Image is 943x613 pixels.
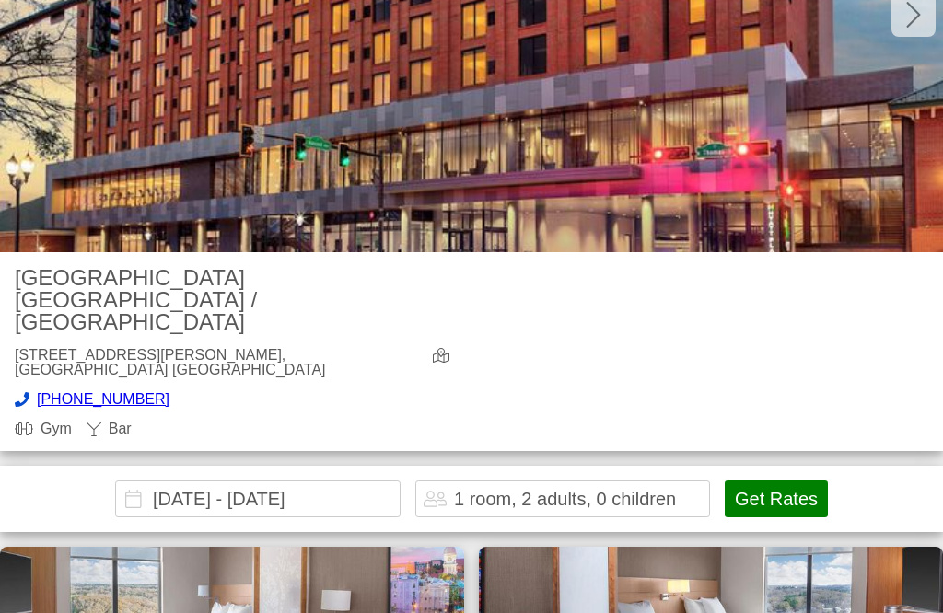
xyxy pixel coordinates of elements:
[15,267,457,333] h2: [GEOGRAPHIC_DATA] [GEOGRAPHIC_DATA] / [GEOGRAPHIC_DATA]
[725,480,828,517] button: Get Rates
[15,362,326,377] a: [GEOGRAPHIC_DATA] [GEOGRAPHIC_DATA]
[87,422,132,436] div: Bar
[37,391,169,407] a: [PHONE_NUMBER]
[433,348,457,377] a: view map
[115,480,401,517] input: Choose Dates
[15,422,72,436] div: Gym
[15,348,418,377] div: [STREET_ADDRESS][PERSON_NAME],
[454,490,676,508] div: 1 room, 2 adults, 0 children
